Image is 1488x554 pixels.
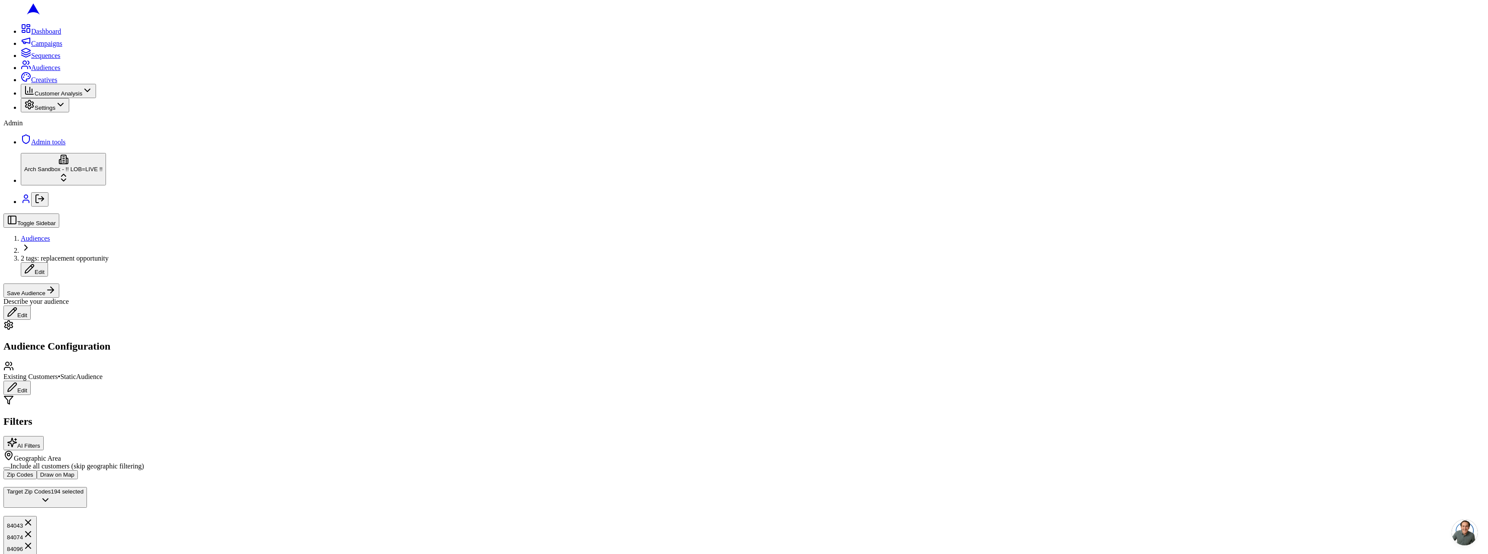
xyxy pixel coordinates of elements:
[17,312,27,318] span: Edit
[35,105,55,111] span: Settings
[3,213,59,228] button: Toggle Sidebar
[31,28,61,35] span: Dashboard
[21,235,50,242] a: Audiences
[21,255,109,262] span: 2 tags: replacement opportunity
[31,40,62,47] span: Campaigns
[3,450,1485,462] div: Geographic Area
[7,517,33,529] div: 84043
[21,52,61,59] a: Sequences
[3,235,1485,277] nav: breadcrumb
[3,119,1485,127] div: Admin
[31,76,57,83] span: Creatives
[3,470,37,479] button: Zip Codes
[21,64,61,71] a: Audiences
[24,166,103,172] span: Arch Sandbox - !! LOB=LIVE !!
[35,90,82,97] span: Customer Analysis
[3,283,59,298] button: Save Audience
[31,192,48,207] button: Log out
[3,341,1485,352] h2: Audience Configuration
[21,28,61,35] a: Dashboard
[3,373,58,380] span: Existing Customers
[3,298,69,305] span: Describe your audience
[35,269,45,275] span: Edit
[58,373,61,380] span: •
[31,52,61,59] span: Sequences
[60,373,103,380] span: Static Audience
[3,306,31,320] button: Edit
[3,381,31,395] button: Edit
[3,487,87,508] button: Target Zip Codes194 selected
[17,443,40,449] span: AI Filters
[21,98,69,112] button: Settings
[10,462,144,470] label: Include all customers (skip geographic filtering)
[7,529,33,541] div: 84074
[51,488,84,495] span: 194 selected
[7,541,33,552] div: 84096
[21,84,96,98] button: Customer Analysis
[7,488,51,495] span: Target Zip Codes
[17,220,56,226] span: Toggle Sidebar
[21,40,62,47] a: Campaigns
[1452,519,1478,545] a: Open chat
[31,138,66,146] span: Admin tools
[21,76,57,83] a: Creatives
[3,416,1485,427] h2: Filters
[21,153,106,185] button: Arch Sandbox - !! LOB=LIVE !!
[3,436,44,450] button: AI Filters
[21,262,48,277] button: Edit
[21,138,66,146] a: Admin tools
[37,470,78,479] button: Draw on Map
[31,64,61,71] span: Audiences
